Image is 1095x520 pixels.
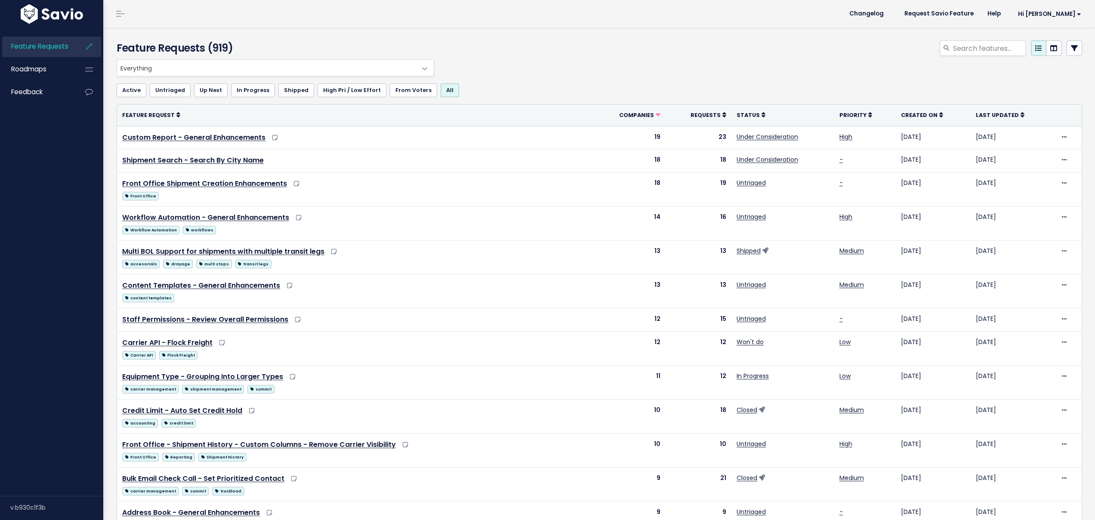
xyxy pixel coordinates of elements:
td: 12 [666,331,731,365]
a: From Voters [390,83,437,97]
h4: Feature Requests (919) [117,40,430,56]
span: Workflow Automation [122,226,179,234]
td: 11 [592,365,666,399]
a: Untriaged [737,314,766,323]
a: Companies [619,111,660,119]
span: truckload [212,487,244,495]
a: Carrier API [122,349,156,360]
td: [DATE] [896,126,971,149]
a: Request Savio Feature [898,7,981,20]
td: [DATE] [896,240,971,274]
a: - [839,178,843,187]
td: 12 [666,365,731,399]
td: 16 [666,206,731,240]
a: High [839,132,852,141]
a: transit legs [235,258,271,269]
a: Multi BOL Support for shipments with multiple transit legs [122,246,324,256]
span: drayage [163,260,193,268]
a: Shipment Search - Search By City Name [122,155,264,165]
td: 10 [666,433,731,467]
a: Credit Limit - Auto Set Credit Hold [122,406,242,415]
td: [DATE] [896,206,971,240]
td: [DATE] [971,308,1055,332]
a: Priority [839,111,872,119]
td: [DATE] [896,365,971,399]
td: [DATE] [896,331,971,365]
td: 10 [592,433,666,467]
a: credit limit [161,417,196,428]
a: Shipped [737,246,761,255]
a: Medium [839,406,864,414]
a: Untriaged [737,212,766,221]
span: shipment management [182,385,244,394]
a: In Progress [737,372,769,380]
span: Flock Freight [159,351,197,360]
span: Front Office [122,453,159,462]
a: Carrier API - Flock Freight [122,338,213,348]
span: Feature Requests [11,42,68,51]
span: Reporting [162,453,195,462]
a: - [839,314,843,323]
td: 18 [592,149,666,172]
a: multi stops [196,258,231,269]
span: credit limit [161,419,196,428]
a: Medium [839,280,864,289]
a: Shipment History [198,451,246,462]
a: Reporting [162,451,195,462]
span: Everything [117,60,416,76]
td: 10 [592,399,666,433]
a: Staff Permissions - Review Overall Permissions [122,314,288,324]
td: 13 [592,240,666,274]
span: carrier management [122,487,179,495]
a: Won't do [737,338,764,346]
td: 19 [592,126,666,149]
td: 12 [592,331,666,365]
a: Shipped [278,83,314,97]
span: Shipment History [198,453,246,462]
td: [DATE] [971,467,1055,501]
a: Feature Requests [2,37,71,56]
a: Front Office [122,451,159,462]
a: Feedback [2,82,71,102]
a: Flock Freight [159,349,197,360]
input: Search features... [952,40,1026,56]
a: - [839,508,843,516]
span: transit legs [235,260,271,268]
a: Untriaged [150,83,191,97]
a: accesorials [122,258,160,269]
td: 18 [592,172,666,206]
a: Roadmaps [2,59,71,79]
td: [DATE] [971,433,1055,467]
a: Active [117,83,146,97]
span: Everything [117,59,434,77]
a: Medium [839,246,864,255]
a: truckload [212,485,244,496]
td: [DATE] [971,399,1055,433]
span: summit [182,487,209,495]
span: Changelog [849,11,884,17]
td: 23 [666,126,731,149]
td: 9 [592,467,666,501]
a: Untriaged [737,440,766,448]
td: 14 [592,206,666,240]
span: summit [247,385,274,394]
a: Feature Request [122,111,180,119]
td: 19 [666,172,731,206]
span: multi stops [196,260,231,268]
ul: Filter feature requests [117,83,1082,97]
td: [DATE] [971,172,1055,206]
a: Under Consideration [737,132,798,141]
span: Created On [901,111,938,119]
td: [DATE] [971,126,1055,149]
td: 15 [666,308,731,332]
a: Low [839,372,851,380]
a: Front Office - Shipment History - Custom Columns - Remove Carrier Visibility [122,440,396,449]
a: Help [981,7,1008,20]
td: [DATE] [971,331,1055,365]
td: [DATE] [896,433,971,467]
a: carrier management [122,383,179,394]
td: 18 [666,399,731,433]
a: In Progress [231,83,275,97]
a: Untriaged [737,508,766,516]
div: v.b930c1f3b [10,496,103,519]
